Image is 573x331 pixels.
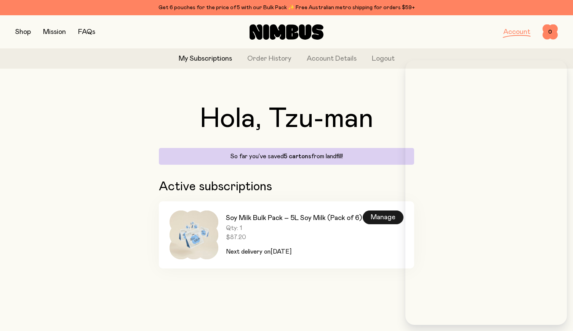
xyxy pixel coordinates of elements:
h3: Soy Milk Bulk Pack – 5L Soy Milk (Pack of 6) [226,214,362,223]
p: So far you’ve saved from landfill! [163,153,410,160]
div: Manage [363,210,403,224]
p: Next delivery on [226,247,362,256]
h2: Active subscriptions [159,180,414,194]
span: [DATE] [270,249,291,255]
button: 0 [543,24,558,40]
h1: Hola, Tzu-man [159,105,414,133]
span: 5 cartons [284,153,311,159]
span: $87.20 [226,233,362,241]
a: My Subscriptions [179,54,232,64]
a: Order History [247,54,291,64]
div: Get 6 pouches for the price of 5 with our Bulk Pack ✨ Free Australian metro shipping for orders $59+ [15,3,558,12]
a: Account [503,29,530,35]
a: FAQs [78,29,95,35]
a: Soy Milk Bulk Pack – 5L Soy Milk (Pack of 6)Qty: 1$87.20Next delivery on[DATE]Manage [159,201,414,268]
button: Logout [372,54,395,64]
iframe: Embedded Agent [405,60,567,325]
a: Account Details [307,54,357,64]
span: Qty: 1 [226,224,362,232]
a: Mission [43,29,66,35]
